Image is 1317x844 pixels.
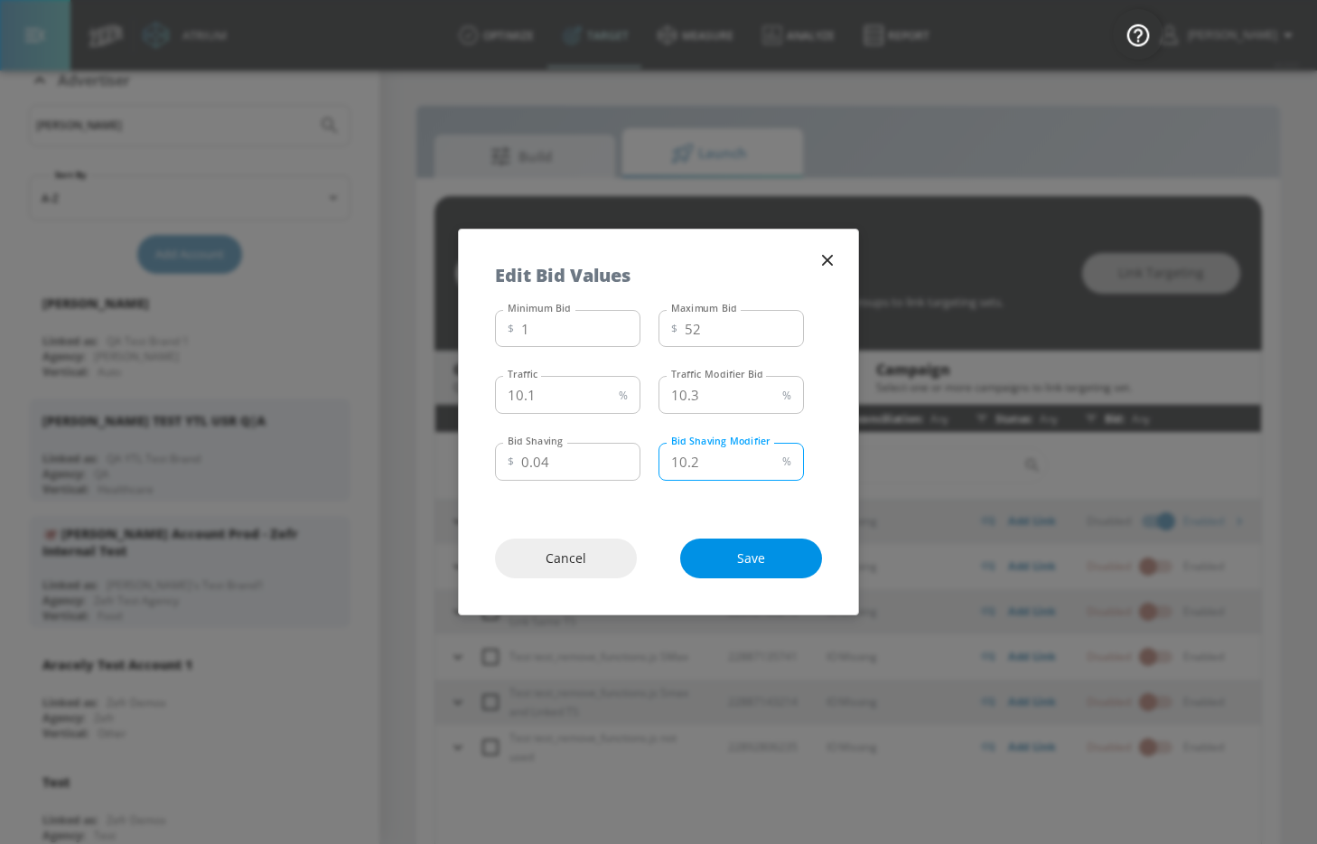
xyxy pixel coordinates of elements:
label: Bid Shaving Modifier [671,435,771,447]
label: Traffic Modifier Bid [671,368,763,380]
label: Traffic [508,368,538,380]
p: $ [508,319,514,338]
label: Bid Shaving [508,435,563,447]
p: $ [671,319,677,338]
p: % [782,452,791,471]
button: Save [680,539,822,579]
span: Save [716,548,786,570]
h5: Edit Bid Values [495,266,630,285]
p: % [619,386,628,405]
button: Open Resource Center [1113,9,1163,60]
label: Minimum Bid [508,302,571,314]
p: $ [508,452,514,471]
p: % [782,386,791,405]
button: Cancel [495,539,637,579]
span: Cancel [531,548,601,570]
label: Maximum Bid [671,302,737,314]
